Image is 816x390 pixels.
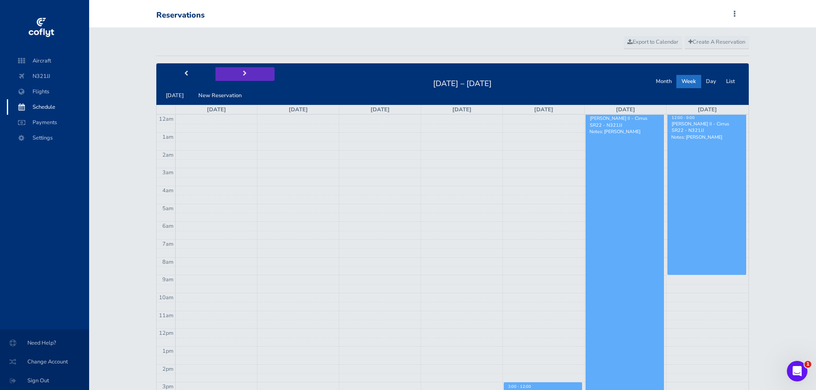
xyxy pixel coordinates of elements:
a: [DATE] [289,106,308,113]
span: 7am [162,240,173,248]
span: Settings [15,130,81,146]
a: [DATE] [452,106,472,113]
a: [DATE] [534,106,553,113]
a: [DATE] [616,106,635,113]
span: Export to Calendar [628,38,679,46]
h2: [DATE] – [DATE] [428,77,497,89]
span: 5am [162,205,173,212]
button: Week [676,75,701,88]
span: 2pm [162,365,173,373]
span: 12pm [159,329,173,337]
span: 1pm [162,347,173,355]
button: Month [651,75,677,88]
a: [DATE] [371,106,390,113]
span: 1 [804,361,811,368]
span: 9am [162,276,173,283]
span: 12:00 - 9:00 [672,115,695,120]
div: [PERSON_NAME] II - Cirrus SR22 - N321JJ [671,121,742,134]
span: 1am [162,133,173,141]
span: Change Account [10,354,79,369]
p: Notes: [PERSON_NAME] [589,128,660,135]
span: 3am [162,169,173,176]
a: Create A Reservation [684,36,749,49]
button: List [721,75,740,88]
span: 10am [159,294,173,301]
button: prev [156,67,215,80]
span: Payments [15,115,81,130]
a: [DATE] [698,106,717,113]
span: Flights [15,84,81,99]
div: [PERSON_NAME] II - Cirrus SR22 - N321JJ [589,115,660,128]
span: Aircraft [15,53,81,68]
div: Reservations [156,11,205,20]
span: Need Help? [10,335,79,351]
iframe: Intercom live chat [787,361,807,381]
a: [DATE] [207,106,226,113]
p: Notes: [PERSON_NAME] [671,134,742,140]
span: Create A Reservation [688,38,745,46]
button: New Reservation [193,89,247,102]
span: 12am [159,115,173,123]
span: 8am [162,258,173,266]
span: 4am [162,187,173,194]
span: 6am [162,222,173,230]
span: 2am [162,151,173,159]
span: 11am [159,312,173,319]
button: Day [701,75,721,88]
span: Schedule [15,99,81,115]
a: Export to Calendar [624,36,682,49]
span: Sign Out [10,373,79,388]
span: 3:00 - 12:00 [508,384,531,389]
button: [DATE] [161,89,189,102]
span: N321JJ [15,68,81,84]
button: next [215,67,275,80]
img: coflyt logo [27,15,55,41]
